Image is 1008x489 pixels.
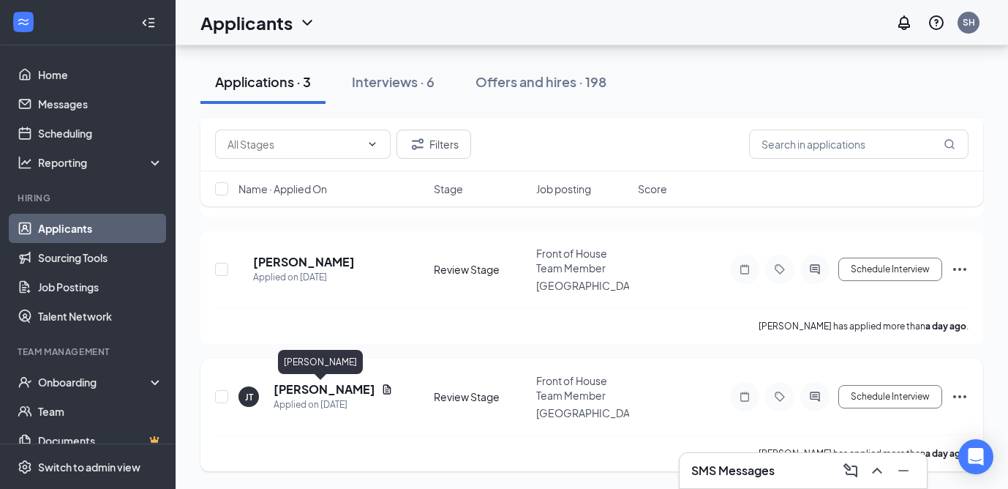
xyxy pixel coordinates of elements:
[838,258,942,281] button: Schedule Interview
[38,302,163,331] a: Talent Network
[536,374,607,402] span: Front of House Team Member
[838,385,942,408] button: Schedule Interview
[842,462,860,479] svg: ComposeMessage
[839,459,862,482] button: ComposeMessage
[38,155,164,170] div: Reporting
[352,72,435,91] div: Interviews · 6
[141,15,156,30] svg: Collapse
[963,16,975,29] div: SH
[434,262,527,277] div: Review Stage
[38,119,163,148] a: Scheduling
[227,136,361,152] input: All Stages
[759,320,968,332] p: [PERSON_NAME] has applied more than .
[944,138,955,150] svg: MagnifyingGlass
[736,391,753,403] svg: Note
[16,15,31,29] svg: WorkstreamLogo
[958,439,993,474] div: Open Intercom Messenger
[18,155,32,170] svg: Analysis
[298,14,316,31] svg: ChevronDown
[865,459,889,482] button: ChevronUp
[925,321,966,332] b: a day ago
[736,264,753,275] svg: Note
[253,270,355,285] div: Applied on [DATE]
[38,272,163,302] a: Job Postings
[38,375,151,389] div: Onboarding
[38,426,163,455] a: DocumentsCrown
[396,130,471,159] button: Filter Filters
[274,381,375,397] h5: [PERSON_NAME]
[475,72,606,91] div: Offers and hires · 198
[278,350,363,374] div: [PERSON_NAME]
[536,182,591,196] span: Job posting
[771,264,789,275] svg: Tag
[868,462,886,479] svg: ChevronUp
[200,10,293,35] h1: Applicants
[18,375,32,389] svg: UserCheck
[245,391,253,403] div: JT
[806,264,824,275] svg: ActiveChat
[38,243,163,272] a: Sourcing Tools
[759,447,968,460] p: [PERSON_NAME] has applied more than .
[38,397,163,426] a: Team
[38,460,140,474] div: Switch to admin view
[381,384,393,395] svg: Document
[951,388,968,406] svg: Ellipses
[951,261,968,278] svg: Ellipses
[18,192,160,204] div: Hiring
[749,130,968,159] input: Search in applications
[38,89,163,119] a: Messages
[536,247,607,275] span: Front of House Team Member
[925,448,966,459] b: a day ago
[18,346,160,358] div: Team Management
[536,279,643,292] span: [GEOGRAPHIC_DATA]
[771,391,789,403] svg: Tag
[806,391,824,403] svg: ActiveChat
[536,406,643,419] span: [GEOGRAPHIC_DATA]
[895,462,912,479] svg: Minimize
[253,254,355,270] h5: [PERSON_NAME]
[18,460,32,474] svg: Settings
[928,14,945,31] svg: QuestionInfo
[215,72,311,91] div: Applications · 3
[366,138,378,150] svg: ChevronDown
[434,389,527,404] div: Review Stage
[274,397,393,412] div: Applied on [DATE]
[38,60,163,89] a: Home
[691,463,775,479] h3: SMS Messages
[409,135,426,153] svg: Filter
[38,214,163,243] a: Applicants
[434,182,463,196] span: Stage
[892,459,915,482] button: Minimize
[895,14,913,31] svg: Notifications
[638,182,667,196] span: Score
[238,182,327,196] span: Name · Applied On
